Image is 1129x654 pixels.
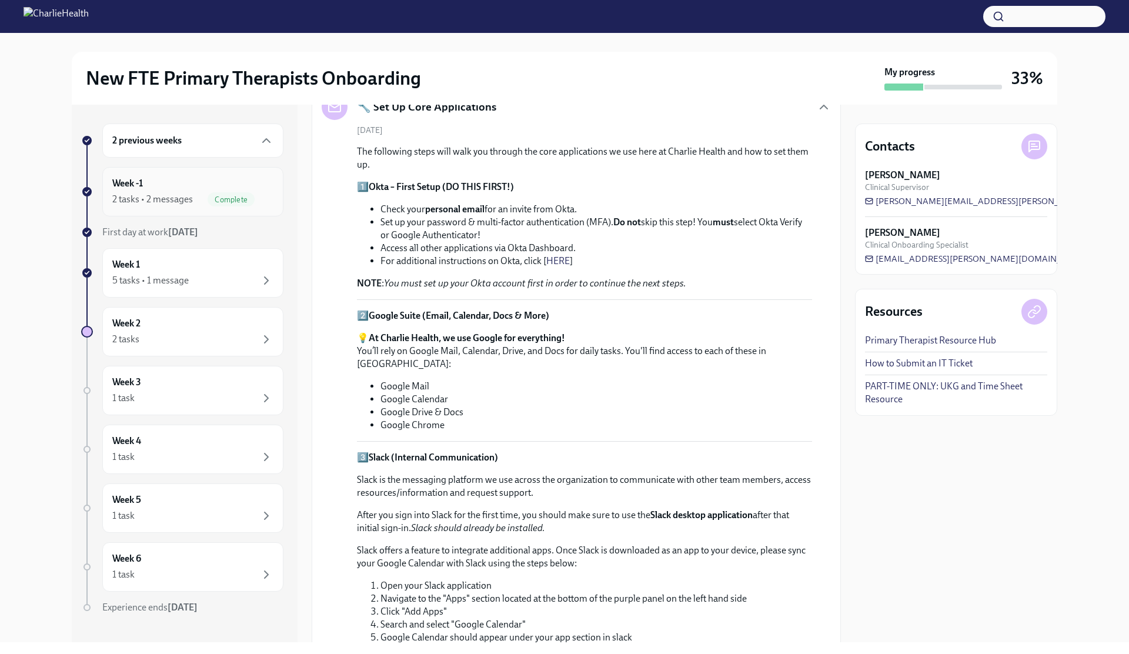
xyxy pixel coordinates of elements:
strong: Google Suite (Email, Calendar, Docs & More) [369,310,549,321]
div: 2 previous weeks [102,124,283,158]
h6: Week 6 [112,552,141,565]
strong: Okta – First Setup (DO THIS FIRST!) [369,181,514,192]
a: How to Submit an IT Ticket [865,357,973,370]
p: 2️⃣ [357,309,812,322]
em: Slack should already be installed. [411,522,545,533]
a: Week 51 task [81,483,283,533]
a: [EMAIL_ADDRESS][PERSON_NAME][DOMAIN_NAME] [865,253,1090,265]
p: 1️⃣ [357,181,812,193]
li: Google Calendar should appear under your app section in slack [380,631,812,644]
div: 5 tasks • 1 message [112,274,189,287]
strong: [DATE] [168,602,198,613]
strong: [PERSON_NAME] [865,226,940,239]
a: Primary Therapist Resource Hub [865,334,996,347]
span: First day at work [102,226,198,238]
p: 💡 You’ll rely on Google Mail, Calendar, Drive, and Docs for daily tasks. You'll find access to ea... [357,332,812,371]
span: Experience ends [102,602,198,613]
h2: New FTE Primary Therapists Onboarding [86,66,421,90]
li: Google Calendar [380,393,812,406]
div: 1 task [112,568,135,581]
p: After you sign into Slack for the first time, you should make sure to use the after that initial ... [357,509,812,535]
strong: [DATE] [168,226,198,238]
li: Search and select "Google Calendar" [380,618,812,631]
a: Week 22 tasks [81,307,283,356]
div: 2 tasks • 2 messages [112,193,193,206]
strong: Do not [613,216,641,228]
li: Set up your password & multi-factor authentication (MFA). skip this step! You select Okta Verify ... [380,216,812,242]
h6: Week 3 [112,376,141,389]
strong: personal email [425,203,485,215]
strong: My progress [884,66,935,79]
em: You must set up your Okta account first in order to continue the next steps. [384,278,686,289]
span: Complete [208,195,255,204]
h5: 🔧 Set Up Core Applications [357,99,496,115]
div: 1 task [112,392,135,405]
li: Google Drive & Docs [380,406,812,419]
div: 1 task [112,451,135,463]
h6: Week 2 [112,317,141,330]
div: 2 tasks [112,333,139,346]
p: The following steps will walk you through the core applications we use here at Charlie Health and... [357,145,812,171]
strong: [PERSON_NAME] [865,169,940,182]
li: For additional instructions on Okta, click [ ] [380,255,812,268]
strong: NOTE [357,278,382,289]
li: Google Chrome [380,419,812,432]
span: Clinical Onboarding Specialist [865,239,968,251]
h6: Week 5 [112,493,141,506]
h6: Week -1 [112,177,143,190]
img: CharlieHealth [24,7,89,26]
p: Slack offers a feature to integrate additional apps. Once Slack is downloaded as an app to your d... [357,544,812,570]
p: Slack is the messaging platform we use across the organization to communicate with other team mem... [357,473,812,499]
p: 3️⃣ [357,451,812,464]
strong: Slack (Internal Communication) [369,452,498,463]
a: HERE [546,255,570,266]
li: Google Mail [380,380,812,393]
a: First day at work[DATE] [81,226,283,239]
span: [DATE] [357,125,383,136]
li: Click "Add Apps" [380,605,812,618]
a: Week 15 tasks • 1 message [81,248,283,298]
strong: must [713,216,734,228]
strong: At Charlie Health, we use Google for everything! [369,332,565,343]
strong: Slack desktop application [650,509,753,520]
a: Week 41 task [81,425,283,474]
a: Week 61 task [81,542,283,592]
span: Clinical Supervisor [865,182,929,193]
a: Week 31 task [81,366,283,415]
h6: Week 1 [112,258,140,271]
li: Navigate to the "Apps" section located at the bottom of the purple panel on the left hand side [380,592,812,605]
h6: Week 4 [112,435,141,448]
h3: 33% [1011,68,1043,89]
li: Check your for an invite from Okta. [380,203,812,216]
div: 1 task [112,509,135,522]
li: Open your Slack application [380,579,812,592]
a: PART-TIME ONLY: UKG and Time Sheet Resource [865,380,1047,406]
h4: Resources [865,303,923,321]
li: Access all other applications via Okta Dashboard. [380,242,812,255]
a: Week -12 tasks • 2 messagesComplete [81,167,283,216]
h6: 2 previous weeks [112,134,182,147]
p: : [357,277,812,290]
h4: Contacts [865,138,915,155]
